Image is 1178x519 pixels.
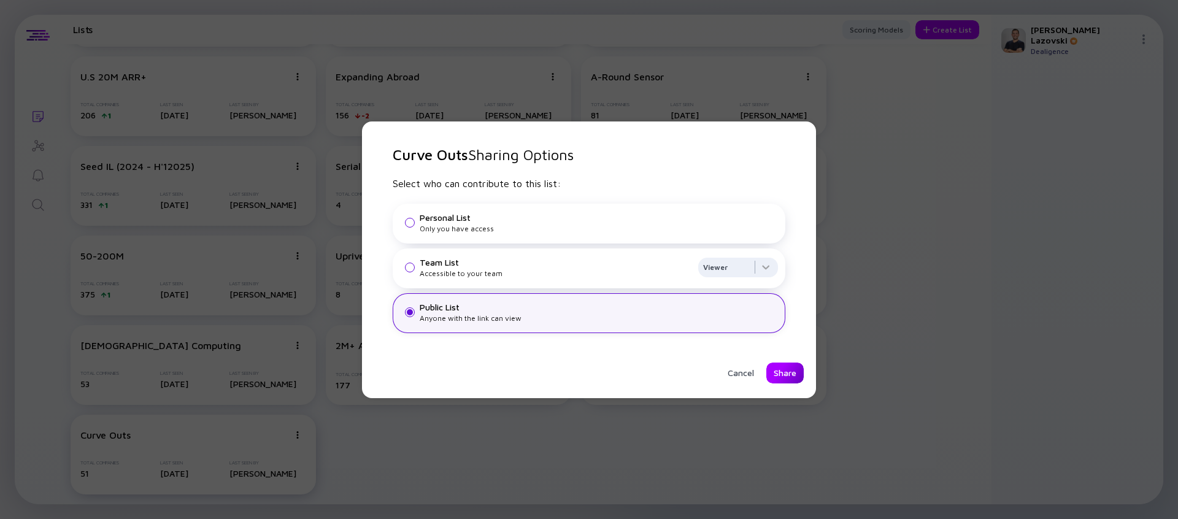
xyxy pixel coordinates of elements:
[420,269,693,278] div: Accessible to your team
[393,146,468,163] span: Curve Outs
[393,178,785,189] div: Select who can contribute to this list:
[420,257,693,267] div: Team List
[420,302,778,312] div: Public List
[420,224,778,233] div: Only you have access
[766,363,804,383] button: Share
[393,146,785,163] h1: Sharing Options
[420,313,778,323] div: Anyone with the link can view
[720,363,761,383] button: Cancel
[420,212,778,223] div: Personal List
